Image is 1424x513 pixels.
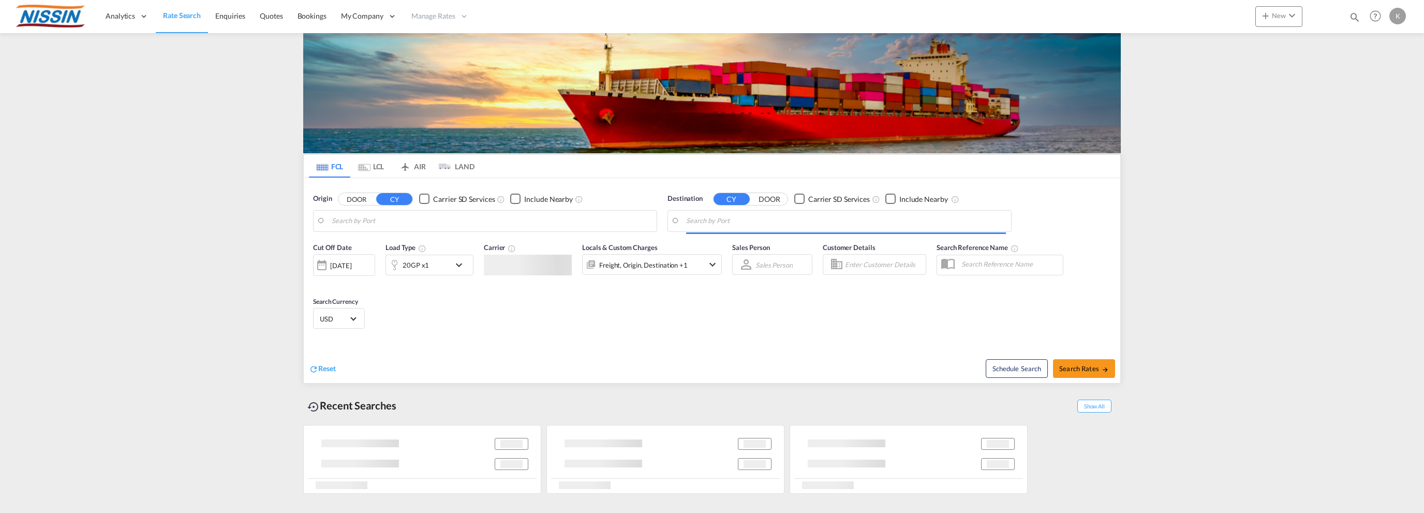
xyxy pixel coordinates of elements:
[706,258,719,271] md-icon: icon-chevron-down
[332,213,651,229] input: Search by Port
[686,213,1006,229] input: Search by Port
[1349,11,1360,23] md-icon: icon-magnify
[575,195,583,203] md-icon: Unchecked: Ignores neighbouring ports when fetching rates.Checked : Includes neighbouring ports w...
[1053,359,1115,378] button: Search Ratesicon-arrow-right
[403,258,429,272] div: 20GP x1
[1255,6,1302,27] button: icon-plus 400-fgNewicon-chevron-down
[1349,11,1360,27] div: icon-magnify
[754,257,794,272] md-select: Sales Person
[303,394,400,417] div: Recent Searches
[1259,11,1298,20] span: New
[399,160,411,168] md-icon: icon-airplane
[986,359,1048,378] button: Note: By default Schedule search will only considerorigin ports, destination ports and cut off da...
[497,195,505,203] md-icon: Unchecked: Search for CY (Container Yard) services for all selected carriers.Checked : Search for...
[418,244,426,253] md-icon: icon-information-outline
[330,261,351,270] div: [DATE]
[303,33,1121,153] img: LCL+%26+FCL+BACKGROUND.png
[313,298,358,305] span: Search Currency
[215,11,245,20] span: Enquiries
[732,243,770,252] span: Sales Person
[313,254,375,276] div: [DATE]
[376,193,412,205] button: CY
[313,275,321,289] md-datepicker: Select
[1389,8,1406,24] div: K
[808,194,870,204] div: Carrier SD Services
[106,11,135,21] span: Analytics
[1011,244,1019,253] md-icon: Your search will be saved by the below given name
[872,195,880,203] md-icon: Unchecked: Search for CY (Container Yard) services for all selected carriers.Checked : Search for...
[1102,366,1109,373] md-icon: icon-arrow-right
[823,243,875,252] span: Customer Details
[582,254,722,275] div: Freight Origin Destination Factory Stuffingicon-chevron-down
[1286,9,1298,22] md-icon: icon-chevron-down
[341,11,383,21] span: My Company
[510,194,573,204] md-checkbox: Checkbox No Ink
[1367,7,1389,26] div: Help
[309,155,474,178] md-pagination-wrapper: Use the left and right arrow keys to navigate between tabs
[309,363,336,375] div: icon-refreshReset
[508,244,516,253] md-icon: The selected Trucker/Carrierwill be displayed in the rate results If the rates are from another f...
[794,194,870,204] md-checkbox: Checkbox No Ink
[599,258,688,272] div: Freight Origin Destination Factory Stuffing
[433,155,474,178] md-tab-item: LAND
[667,194,703,204] span: Destination
[350,155,392,178] md-tab-item: LCL
[260,11,283,20] span: Quotes
[319,311,359,326] md-select: Select Currency: $ USDUnited States Dollar
[419,194,495,204] md-checkbox: Checkbox No Ink
[309,155,350,178] md-tab-item: FCL
[951,195,959,203] md-icon: Unchecked: Ignores neighbouring ports when fetching rates.Checked : Includes neighbouring ports w...
[453,259,470,271] md-icon: icon-chevron-down
[392,155,433,178] md-tab-item: AIR
[318,364,336,373] span: Reset
[304,178,1120,383] div: Origin DOOR CY Checkbox No InkUnchecked: Search for CY (Container Yard) services for all selected...
[1059,364,1109,373] span: Search Rates
[845,257,923,272] input: Enter Customer Details
[751,193,788,205] button: DOOR
[385,255,473,275] div: 20GP x1icon-chevron-down
[885,194,948,204] md-checkbox: Checkbox No Ink
[937,243,1019,252] span: Search Reference Name
[307,401,320,413] md-icon: icon-backup-restore
[1077,400,1111,413] span: Show All
[309,364,318,374] md-icon: icon-refresh
[320,314,349,324] span: USD
[1367,7,1384,25] span: Help
[411,11,455,21] span: Manage Rates
[16,5,85,28] img: 485da9108dca11f0a63a77e390b9b49c.jpg
[313,243,352,252] span: Cut Off Date
[433,194,495,204] div: Carrier SD Services
[714,193,750,205] button: CY
[163,11,201,20] span: Rate Search
[298,11,327,20] span: Bookings
[338,193,375,205] button: DOOR
[899,194,948,204] div: Include Nearby
[956,256,1063,272] input: Search Reference Name
[484,243,516,252] span: Carrier
[1259,9,1272,22] md-icon: icon-plus 400-fg
[385,243,426,252] span: Load Type
[582,243,658,252] span: Locals & Custom Charges
[524,194,573,204] div: Include Nearby
[313,194,332,204] span: Origin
